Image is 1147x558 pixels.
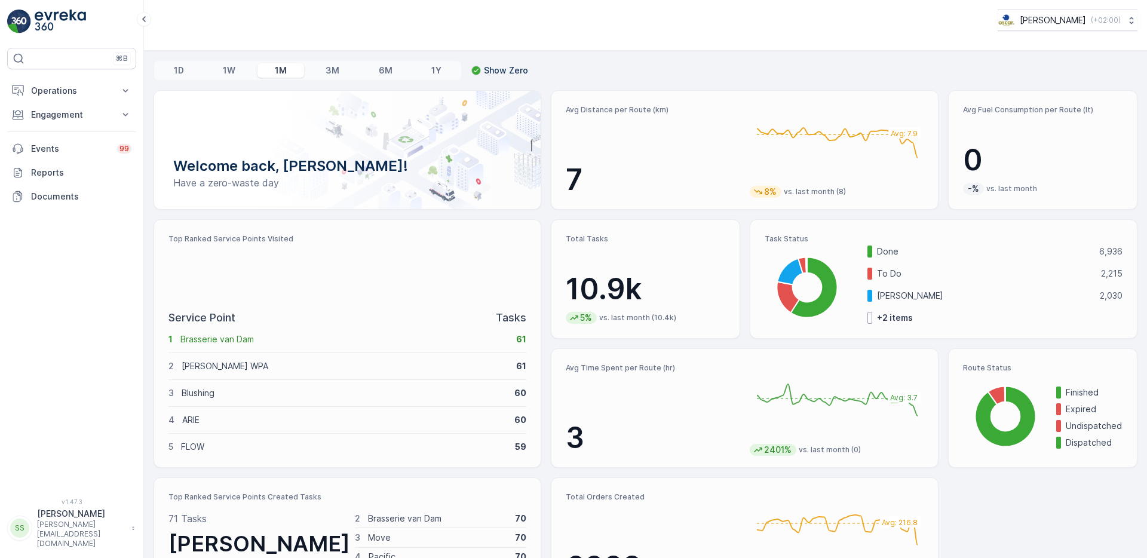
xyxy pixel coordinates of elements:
[7,185,136,209] a: Documents
[31,167,131,179] p: Reports
[37,508,125,520] p: [PERSON_NAME]
[174,65,184,76] p: 1D
[516,360,526,372] p: 61
[484,65,528,76] p: Show Zero
[515,441,526,453] p: 59
[31,85,112,97] p: Operations
[431,65,441,76] p: 1Y
[182,360,508,372] p: [PERSON_NAME] WPA
[7,498,136,505] span: v 1.47.3
[223,65,235,76] p: 1W
[275,65,287,76] p: 1M
[579,312,593,324] p: 5%
[963,105,1123,115] p: Avg Fuel Consumption per Route (lt)
[1100,290,1123,302] p: 2,030
[599,313,676,323] p: vs. last month (10.4k)
[31,109,112,121] p: Engagement
[180,333,508,345] p: Brasserie van Dam
[7,137,136,161] a: Events99
[566,271,725,307] p: 10.9k
[182,387,507,399] p: Blushing
[173,176,522,190] p: Have a zero-waste day
[119,144,129,154] p: 99
[516,333,526,345] p: 61
[877,312,913,324] p: + 2 items
[7,103,136,127] button: Engagement
[566,492,740,502] p: Total Orders Created
[7,161,136,185] a: Reports
[168,441,173,453] p: 5
[765,234,1123,244] p: Task Status
[877,268,1093,280] p: To Do
[168,360,174,372] p: 2
[379,65,392,76] p: 6M
[355,513,360,525] p: 2
[7,10,31,33] img: logo
[763,444,793,456] p: 2401%
[182,414,507,426] p: ARIE
[1066,420,1123,432] p: Undispatched
[368,513,507,525] p: Brasserie van Dam
[7,508,136,548] button: SS[PERSON_NAME][PERSON_NAME][EMAIL_ADDRESS][DOMAIN_NAME]
[181,441,507,453] p: FLOW
[326,65,339,76] p: 3M
[1066,403,1123,415] p: Expired
[1020,14,1086,26] p: [PERSON_NAME]
[514,387,526,399] p: 60
[967,183,980,195] p: -%
[173,157,522,176] p: Welcome back, [PERSON_NAME]!
[168,387,174,399] p: 3
[877,290,1092,302] p: [PERSON_NAME]
[168,333,173,345] p: 1
[998,14,1015,27] img: basis-logo_rgb2x.png
[37,520,125,548] p: [PERSON_NAME][EMAIL_ADDRESS][DOMAIN_NAME]
[368,532,507,544] p: Move
[566,162,740,198] p: 7
[566,363,740,373] p: Avg Time Spent per Route (hr)
[355,532,360,544] p: 3
[963,363,1123,373] p: Route Status
[986,184,1037,194] p: vs. last month
[515,513,526,525] p: 70
[168,492,526,502] p: Top Ranked Service Points Created Tasks
[1066,387,1123,398] p: Finished
[799,445,861,455] p: vs. last month (0)
[168,309,235,326] p: Service Point
[10,519,29,538] div: SS
[515,532,526,544] p: 70
[31,143,110,155] p: Events
[31,191,131,203] p: Documents
[514,414,526,426] p: 60
[566,105,740,115] p: Avg Distance per Route (km)
[1066,437,1123,449] p: Dispatched
[963,142,1123,178] p: 0
[7,79,136,103] button: Operations
[566,234,725,244] p: Total Tasks
[116,54,128,63] p: ⌘B
[35,10,86,33] img: logo_light-DOdMpM7g.png
[1091,16,1121,25] p: ( +02:00 )
[566,420,740,456] p: 3
[168,234,526,244] p: Top Ranked Service Points Visited
[998,10,1137,31] button: [PERSON_NAME](+02:00)
[763,186,778,198] p: 8%
[496,309,526,326] p: Tasks
[1101,268,1123,280] p: 2,215
[168,511,207,526] p: 71 Tasks
[168,414,174,426] p: 4
[877,246,1091,257] p: Done
[1099,246,1123,257] p: 6,936
[784,187,846,197] p: vs. last month (8)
